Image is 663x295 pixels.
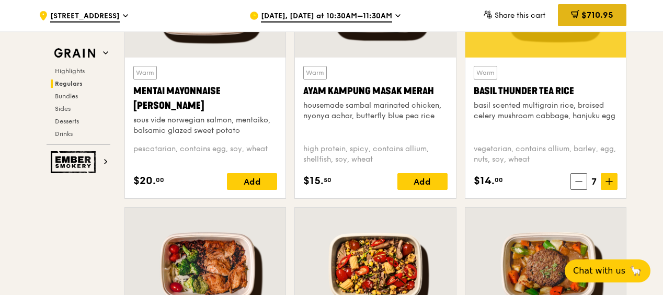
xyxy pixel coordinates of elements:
span: [DATE], [DATE] at 10:30AM–11:30AM [261,11,392,22]
span: [STREET_ADDRESS] [50,11,120,22]
div: Warm [474,66,497,80]
img: Grain web logo [51,44,99,63]
div: Basil Thunder Tea Rice [474,84,618,98]
div: pescatarian, contains egg, soy, wheat [133,144,277,165]
span: Chat with us [573,265,625,277]
span: Regulars [55,80,83,87]
div: vegetarian, contains allium, barley, egg, nuts, soy, wheat [474,144,618,165]
div: Add [227,173,277,190]
span: Highlights [55,67,85,75]
span: $20. [133,173,156,189]
span: 7 [587,174,601,189]
div: Warm [303,66,327,80]
span: 🦙 [630,265,642,277]
span: Drinks [55,130,73,138]
span: Sides [55,105,71,112]
div: high protein, spicy, contains allium, shellfish, soy, wheat [303,144,447,165]
span: Share this cart [495,11,545,20]
div: Warm [133,66,157,80]
div: housemade sambal marinated chicken, nyonya achar, butterfly blue pea rice [303,100,447,121]
span: $710.95 [581,10,613,20]
div: Add [397,173,448,190]
span: Desserts [55,118,79,125]
span: Bundles [55,93,78,100]
div: Mentai Mayonnaise [PERSON_NAME] [133,84,277,113]
span: $15. [303,173,324,189]
span: 50 [324,176,331,184]
div: Ayam Kampung Masak Merah [303,84,447,98]
span: 00 [156,176,164,184]
span: $14. [474,173,495,189]
div: basil scented multigrain rice, braised celery mushroom cabbage, hanjuku egg [474,100,618,121]
img: Ember Smokery web logo [51,151,99,173]
button: Chat with us🦙 [565,259,650,282]
div: sous vide norwegian salmon, mentaiko, balsamic glazed sweet potato [133,115,277,136]
span: 00 [495,176,503,184]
